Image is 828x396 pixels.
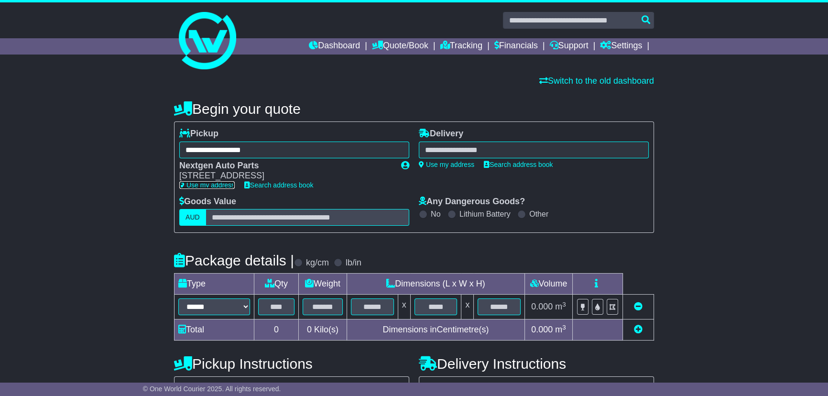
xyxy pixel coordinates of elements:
td: x [461,295,474,319]
td: Dimensions (L x W x H) [347,274,524,295]
span: 0 [307,325,312,334]
h4: Package details | [174,253,294,268]
td: Type [174,274,254,295]
h4: Delivery Instructions [419,356,654,372]
span: m [555,302,566,311]
span: 0.000 [531,325,553,334]
label: kg/cm [306,258,329,268]
a: Add new item [634,325,643,334]
label: Any Dangerous Goods? [419,197,525,207]
a: Dashboard [309,38,360,55]
td: Volume [524,274,572,295]
label: lb/in [346,258,361,268]
a: Search address book [484,161,553,168]
a: Quote/Book [372,38,428,55]
sup: 3 [562,301,566,308]
a: Financials [494,38,538,55]
td: x [398,295,410,319]
span: m [555,325,566,334]
label: No [431,209,440,219]
label: Delivery [419,129,463,139]
label: Pickup [179,129,218,139]
a: Remove this item [634,302,643,311]
td: Qty [254,274,299,295]
h4: Pickup Instructions [174,356,409,372]
a: Support [550,38,588,55]
span: © One World Courier 2025. All rights reserved. [143,385,281,393]
span: 0.000 [531,302,553,311]
sup: 3 [562,324,566,331]
td: Kilo(s) [299,319,347,341]
a: Use my address [419,161,474,168]
label: AUD [179,209,206,226]
td: Weight [299,274,347,295]
a: Use my address [179,181,235,189]
a: Switch to the old dashboard [539,76,654,86]
label: Goods Value [179,197,236,207]
td: Total [174,319,254,341]
div: Nextgen Auto Parts [179,161,392,171]
td: 0 [254,319,299,341]
td: Dimensions in Centimetre(s) [347,319,524,341]
a: Tracking [440,38,482,55]
a: Settings [600,38,642,55]
h4: Begin your quote [174,101,654,117]
div: [STREET_ADDRESS] [179,171,392,181]
label: Lithium Battery [459,209,511,219]
label: Other [529,209,548,219]
a: Search address book [244,181,313,189]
